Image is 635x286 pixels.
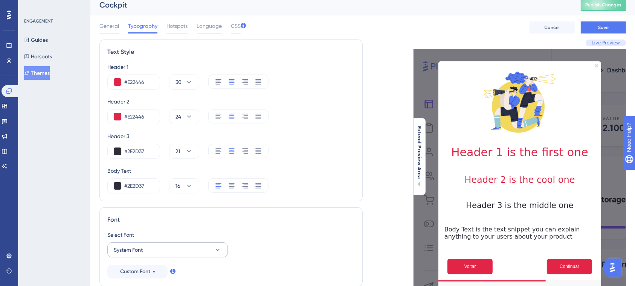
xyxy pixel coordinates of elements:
span: Custom Font [120,267,150,276]
button: Guides [24,33,48,47]
button: Custom Font [107,265,168,278]
span: 30 [176,78,182,87]
span: Need Help? [18,2,47,11]
span: System Font [114,245,143,254]
span: Language [197,21,222,30]
span: Hotspots [166,21,188,30]
div: Text Style [107,47,355,56]
span: Typography [128,21,157,30]
div: ENGAGEMENT [24,18,53,24]
span: 24 [176,112,181,121]
span: 16 [176,181,180,190]
span: Publish Changes [585,2,621,8]
div: Close Preview [595,64,598,67]
button: Themes [24,66,50,80]
h2: Header 2 is the cool one [444,175,595,185]
div: Header 1 [107,62,355,71]
button: 24 [169,109,199,124]
div: Select Font [107,230,355,239]
div: Header 3 [107,132,355,141]
h3: Header 3 is the middle one [444,201,595,210]
button: Cancel [530,21,575,33]
div: Font [107,215,355,224]
span: Save [598,24,609,30]
span: Extend Preview Area [416,126,422,179]
span: 21 [176,147,180,156]
button: Hotspots [24,50,52,63]
button: Next [547,259,592,274]
span: Cancel [545,24,560,30]
span: General [99,21,119,30]
button: Save [581,21,626,33]
button: 16 [169,178,199,193]
span: Live Preview [592,40,620,46]
span: CSS [231,21,241,30]
button: Extend Preview Area [413,126,425,187]
img: Modal Media [482,64,557,140]
iframe: UserGuiding AI Assistant Launcher [603,256,626,279]
div: Body Text [107,166,355,175]
button: System Font [107,242,228,257]
button: 21 [169,144,199,159]
div: Header 2 [107,97,355,106]
h1: Header 1 is the first one [444,146,595,159]
button: Previous [447,259,493,274]
button: 30 [169,75,199,90]
p: Body Text is the text snippet you can explain anything to your users about your product [444,226,595,240]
